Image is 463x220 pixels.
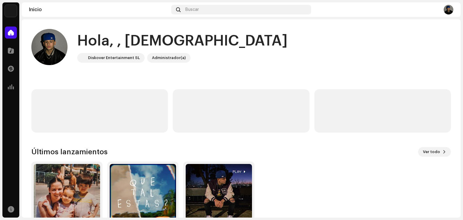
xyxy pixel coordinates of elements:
[29,7,169,12] div: Inicio
[5,5,17,17] img: 297a105e-aa6c-4183-9ff4-27133c00f2e2
[418,147,451,157] button: Ver todo
[31,147,108,157] h3: Últimos lanzamientos
[444,5,453,14] img: b62a61ce-811f-4fe8-b3d2-fbce3effdc2b
[423,146,440,158] span: Ver todo
[77,31,288,51] div: Hola, , [DEMOGRAPHIC_DATA]
[78,54,86,61] img: 297a105e-aa6c-4183-9ff4-27133c00f2e2
[31,29,68,65] img: b62a61ce-811f-4fe8-b3d2-fbce3effdc2b
[152,54,186,61] div: Administrador(a)
[88,54,140,61] div: Diskover Entertainment SL
[185,7,199,12] span: Buscar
